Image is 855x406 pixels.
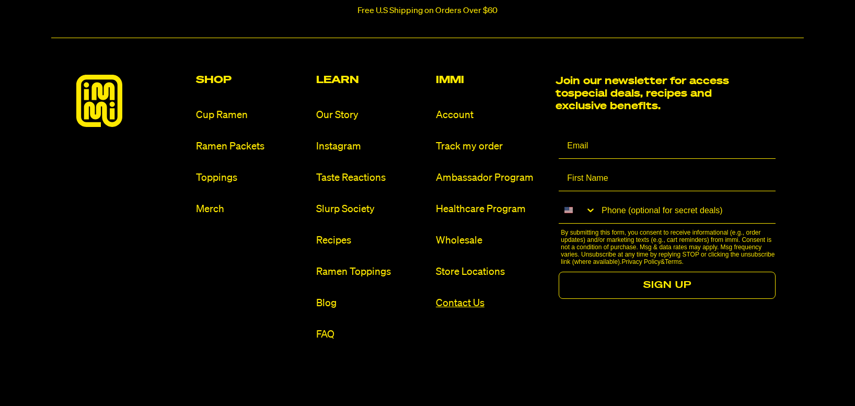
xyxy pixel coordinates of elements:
h2: Join our newsletter for access to special deals, recipes and exclusive benefits. [556,75,736,112]
a: Cup Ramen [196,108,307,122]
a: Track my order [436,140,547,154]
h2: Learn [316,75,427,85]
input: Email [559,133,776,159]
a: Terms [665,258,682,265]
a: Healthcare Program [436,202,547,216]
input: Phone (optional for secret deals) [596,198,776,223]
p: Free U.S Shipping on Orders Over $60 [357,6,498,16]
a: Account [436,108,547,122]
a: Privacy Policy [621,258,661,265]
button: Search Countries [559,198,596,223]
a: Contact Us [436,296,547,310]
img: United States [564,206,573,214]
a: FAQ [316,328,427,342]
a: Store Locations [436,265,547,279]
a: Ramen Toppings [316,265,427,279]
a: Slurp Society [316,202,427,216]
a: Our Story [316,108,427,122]
h2: Immi [436,75,547,85]
button: SIGN UP [559,272,776,299]
p: By submitting this form, you consent to receive informational (e.g., order updates) and/or market... [561,229,779,265]
a: Toppings [196,171,307,185]
a: Merch [196,202,307,216]
a: Wholesale [436,234,547,248]
a: Instagram [316,140,427,154]
input: First Name [559,165,776,191]
a: Blog [316,296,427,310]
img: immieats [76,75,122,127]
a: Ambassador Program [436,171,547,185]
a: Recipes [316,234,427,248]
a: Taste Reactions [316,171,427,185]
h2: Shop [196,75,307,85]
a: Ramen Packets [196,140,307,154]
